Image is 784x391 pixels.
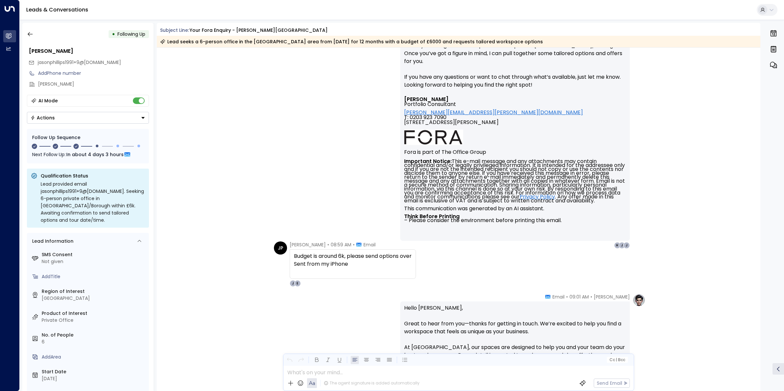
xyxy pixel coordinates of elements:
[566,294,568,300] span: •
[112,28,115,40] div: •
[42,332,146,339] label: No. of People
[404,95,448,103] font: [PERSON_NAME]
[42,310,146,317] label: Product of Interest
[331,241,351,248] span: 08:59 AM
[607,357,628,363] button: Cc|Bcc
[294,252,412,276] div: Budget is around 6k, please send options over
[32,151,144,158] div: Next Follow Up:
[160,38,543,45] div: Lead seeks a 6-person office in the [GEOGRAPHIC_DATA] area from [DATE] for 12 months with a budge...
[363,241,376,248] span: Email
[609,358,625,362] span: Cc Bcc
[404,157,626,224] font: This e-mail message and any attachments may contain confidential and/or legally privileged inform...
[404,97,626,222] div: Signature
[42,251,146,258] label: SMS Consent
[27,112,149,124] button: Actions
[404,120,499,130] span: [STREET_ADDRESS][PERSON_NAME]
[27,112,149,124] div: Button group with a nested menu
[42,273,146,280] div: AddTitle
[616,358,617,362] span: |
[38,59,121,66] span: jasonphillips1991+9@[DOMAIN_NAME]
[590,294,592,300] span: •
[41,180,145,224] div: Lead provided email jasonphillips1991+9@[DOMAIN_NAME]. Seeking 6-person private office in [GEOGRA...
[327,241,329,248] span: •
[42,258,146,265] div: Not given
[38,97,58,104] div: AI Mode
[594,294,630,300] span: [PERSON_NAME]
[404,130,463,145] img: AIorK4ysLkpAD1VLoJghiceWoVRmgk1XU2vrdoLkeDLGAFfv_vh6vnfJOA1ilUWLDOVq3gZTs86hLsHm3vG-
[404,213,460,220] strong: Think Before Printing
[26,6,88,13] a: Leads & Conversations
[42,295,146,302] div: [GEOGRAPHIC_DATA]
[31,115,55,121] div: Actions
[29,47,149,55] div: [PERSON_NAME]
[520,195,555,199] a: Privacy Policy
[324,380,420,386] div: The agent signature is added automatically
[190,27,328,34] div: Your Fora Enquiry - [PERSON_NAME][GEOGRAPHIC_DATA]
[404,102,456,107] span: Portfolio Consultant
[160,27,189,33] span: Subject Line:
[66,151,124,158] span: In about 4 days 3 hours
[290,241,326,248] span: [PERSON_NAME]
[294,280,301,287] div: E
[404,148,486,156] font: Fora is part of The Office Group
[41,173,145,179] p: Qualification Status
[404,157,452,165] strong: Important Notice:
[42,368,146,375] label: Start Date
[294,260,412,268] div: Sent from my iPhone
[42,339,146,345] div: 6
[42,375,146,382] div: [DATE]
[117,31,145,37] span: Following Up
[285,356,294,364] button: Undo
[32,134,144,141] div: Follow Up Sequence
[38,59,121,66] span: jasonphillips1991+9@icloud.com
[42,288,146,295] label: Region of Interest
[38,70,149,77] div: AddPhone number
[38,81,149,88] div: [PERSON_NAME]
[274,241,287,255] div: JP
[30,238,73,245] div: Lead Information
[42,354,146,360] div: AddArea
[290,280,296,287] div: J
[404,115,446,120] span: T: 0203 923 7090
[569,294,589,300] span: 09:01 AM
[404,18,626,97] p: Hi [PERSON_NAME], Hope you’re well. Just wanted to check in and see if you’ve had a chance to thi...
[552,294,565,300] span: Email
[632,294,646,307] img: profile-logo.png
[404,110,583,115] a: [PERSON_NAME][EMAIL_ADDRESS][PERSON_NAME][DOMAIN_NAME]
[42,317,146,324] div: Private Office
[353,241,355,248] span: •
[297,356,305,364] button: Redo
